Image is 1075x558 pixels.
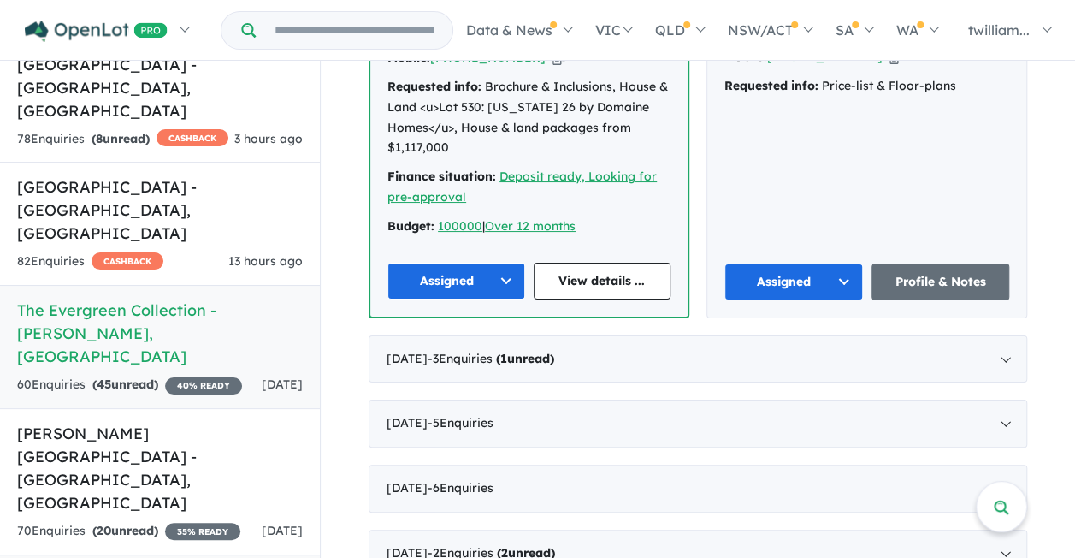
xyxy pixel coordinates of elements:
[17,129,228,150] div: 78 Enquir ies
[92,377,158,392] strong: ( unread)
[428,351,554,366] span: - 3 Enquir ies
[259,12,449,49] input: Try estate name, suburb, builder or developer
[387,218,434,234] strong: Budget:
[496,351,554,366] strong: ( unread)
[387,217,670,237] div: |
[428,480,493,496] span: - 6 Enquir ies
[17,375,242,395] div: 60 Enquir ies
[534,263,671,300] a: View details ...
[871,264,1010,300] a: Profile & Notes
[369,465,1027,513] div: [DATE]
[165,523,240,540] span: 35 % READY
[17,521,240,542] div: 70 Enquir ies
[92,131,150,146] strong: ( unread)
[17,175,303,245] h5: [GEOGRAPHIC_DATA] - [GEOGRAPHIC_DATA] , [GEOGRAPHIC_DATA]
[17,299,303,368] h5: The Evergreen Collection - [PERSON_NAME] , [GEOGRAPHIC_DATA]
[968,21,1030,39] span: twilliam...
[92,523,158,538] strong: ( unread)
[97,523,111,538] span: 20
[387,169,496,184] strong: Finance situation:
[228,253,303,269] span: 13 hours ago
[17,30,303,122] h5: [PERSON_NAME][GEOGRAPHIC_DATA] - [GEOGRAPHIC_DATA] , [GEOGRAPHIC_DATA]
[387,77,670,158] div: Brochure & Inclusions, House & Land <u>Lot 530: [US_STATE] 26 by Domaine Homes</u>, House & land ...
[369,335,1027,383] div: [DATE]
[262,523,303,538] span: [DATE]
[25,21,168,42] img: Openlot PRO Logo White
[428,415,493,430] span: - 5 Enquir ies
[262,377,303,392] span: [DATE]
[157,129,228,146] span: CASHBACK
[724,78,818,93] strong: Requested info:
[438,218,482,234] a: 100000
[165,377,242,395] span: 40 % READY
[234,131,303,146] span: 3 hours ago
[369,400,1027,448] div: [DATE]
[387,263,525,300] button: Assigned
[387,79,481,94] strong: Requested info:
[485,218,576,234] a: Over 12 months
[500,351,507,366] span: 1
[97,377,111,392] span: 45
[724,76,1009,97] div: Price-list & Floor-plans
[92,252,163,270] span: CASHBACK
[724,264,863,300] button: Assigned
[17,422,303,514] h5: [PERSON_NAME][GEOGRAPHIC_DATA] - [GEOGRAPHIC_DATA] , [GEOGRAPHIC_DATA]
[96,131,103,146] span: 8
[387,169,657,205] a: Deposit ready, Looking for pre-approval
[17,252,163,272] div: 82 Enquir ies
